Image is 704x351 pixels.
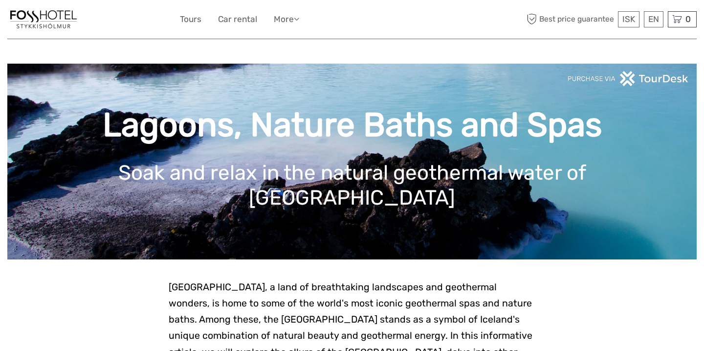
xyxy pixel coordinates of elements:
span: Best price guarantee [525,11,616,27]
img: 1329-f06518fe-c600-4de4-b79f-6c2699532b88_logo_small.jpg [7,7,80,31]
a: Tours [180,12,201,26]
span: ISK [622,14,635,24]
div: EN [644,11,663,27]
a: Car rental [218,12,257,26]
a: More [274,12,299,26]
img: PurchaseViaTourDeskwhite.png [567,71,689,86]
h1: Lagoons, Nature Baths and Spas [22,105,682,145]
span: 0 [684,14,692,24]
h1: Soak and relax in the natural geothermal water of [GEOGRAPHIC_DATA] [22,161,682,210]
